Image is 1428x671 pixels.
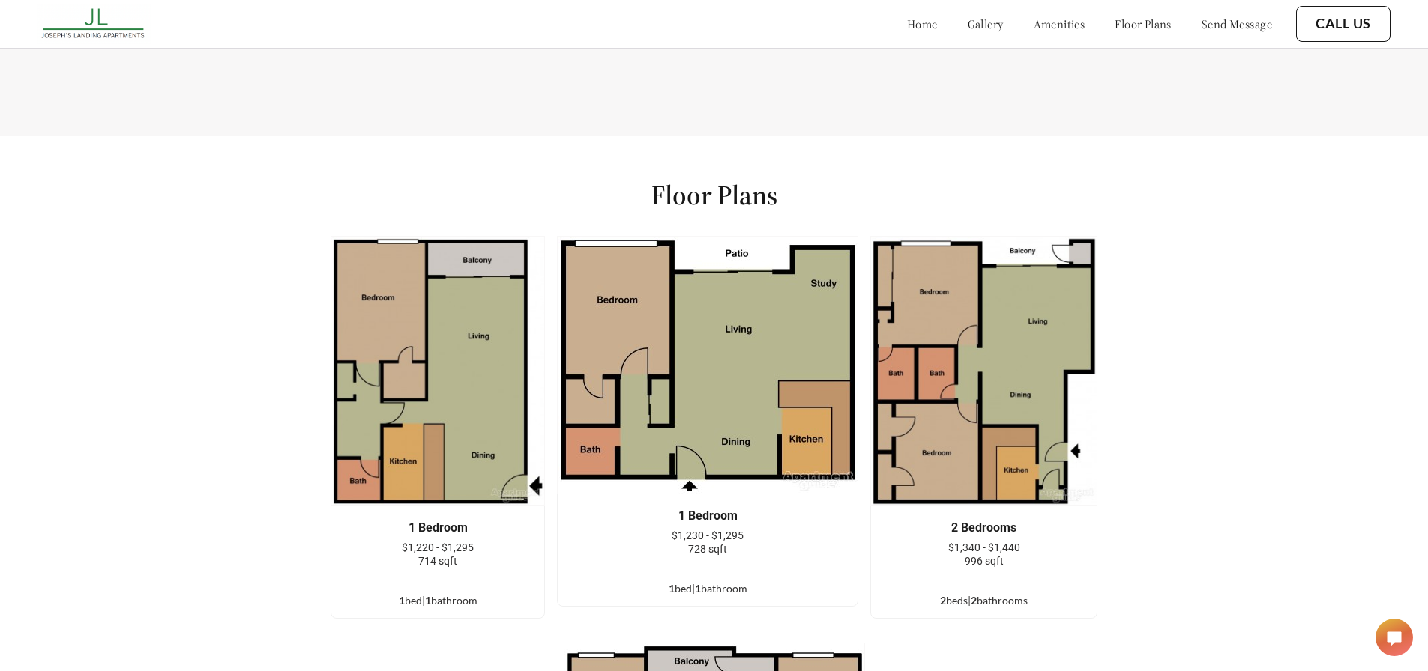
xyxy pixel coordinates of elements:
[971,594,977,607] span: 2
[870,236,1097,506] img: example
[399,594,405,607] span: 1
[669,582,675,595] span: 1
[688,543,727,555] span: 728 sqft
[331,592,545,609] div: bed | bathroom
[965,555,1004,567] span: 996 sqft
[425,594,431,607] span: 1
[557,236,858,494] img: example
[580,509,835,523] div: 1 Bedroom
[37,4,151,44] img: josephs_landing_logo.png
[418,555,457,567] span: 714 sqft
[968,16,1004,31] a: gallery
[558,580,858,597] div: bed | bathroom
[1202,16,1272,31] a: send message
[672,529,744,541] span: $1,230 - $1,295
[1115,16,1172,31] a: floor plans
[894,521,1074,535] div: 2 Bedrooms
[940,594,946,607] span: 2
[695,582,701,595] span: 1
[871,592,1097,609] div: bed s | bathroom s
[1034,16,1085,31] a: amenities
[1316,16,1371,32] a: Call Us
[354,521,522,535] div: 1 Bedroom
[907,16,938,31] a: home
[331,236,546,506] img: example
[651,178,777,212] h1: Floor Plans
[402,541,474,553] span: $1,220 - $1,295
[948,541,1020,553] span: $1,340 - $1,440
[1296,6,1391,42] button: Call Us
